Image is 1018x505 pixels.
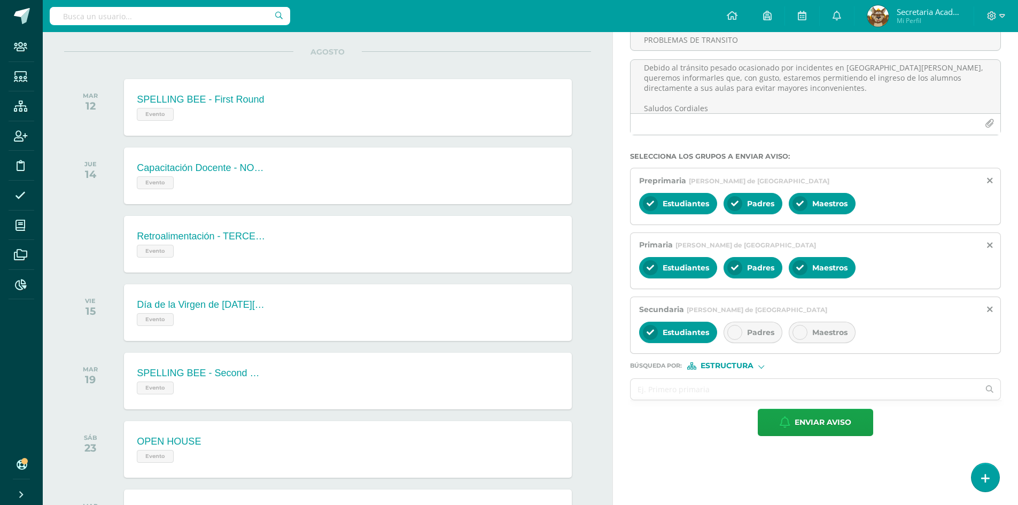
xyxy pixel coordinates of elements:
div: VIE [85,297,96,305]
span: Estructura [701,363,753,369]
span: AGOSTO [293,47,362,57]
div: [object Object] [687,362,767,370]
div: Día de la Virgen de [DATE][PERSON_NAME] - Asueto [137,299,265,310]
span: Maestros [812,199,848,208]
div: Retroalimentación - TERCER BIMESTRE - VIRTUAL [137,231,265,242]
span: Estudiantes [663,328,709,337]
div: SPELLING BEE - First Round [137,94,264,105]
div: 19 [83,373,98,386]
span: Evento [137,176,174,189]
span: Evento [137,108,174,121]
div: JUE [84,160,97,168]
span: Evento [137,450,174,463]
span: Maestros [812,263,848,273]
input: Titulo [631,29,1000,50]
div: SÁB [84,434,97,441]
div: 12 [83,99,98,112]
span: Evento [137,382,174,394]
span: Secretaria Académica [897,6,961,17]
span: Estudiantes [663,263,709,273]
span: Enviar aviso [795,409,851,436]
span: [PERSON_NAME] de [GEOGRAPHIC_DATA] [689,177,829,185]
input: Ej. Primero primaria [631,379,979,400]
span: Secundaria [639,305,684,314]
div: MAR [83,92,98,99]
div: 14 [84,168,97,181]
span: Primaria [639,240,673,250]
span: Padres [747,263,774,273]
div: 23 [84,441,97,454]
div: Capacitación Docente - NO HAY CLASES [137,162,265,174]
div: SPELLING BEE - Second Round [137,368,265,379]
textarea: Buen día, estimados padres de familia: Debido al tránsito pesado ocasionado por incidentes en [GE... [631,60,1000,113]
span: Evento [137,313,174,326]
span: Mi Perfil [897,16,961,25]
span: [PERSON_NAME] de [GEOGRAPHIC_DATA] [687,306,827,314]
span: Maestros [812,328,848,337]
span: Padres [747,199,774,208]
span: Padres [747,328,774,337]
input: Busca un usuario... [50,7,290,25]
button: Enviar aviso [758,409,873,436]
span: Preprimaria [639,176,686,185]
label: Selecciona los grupos a enviar aviso : [630,152,1001,160]
div: OPEN HOUSE [137,436,201,447]
span: [PERSON_NAME] de [GEOGRAPHIC_DATA] [675,241,816,249]
span: Evento [137,245,174,258]
img: d6a28b792dbf0ce41b208e57d9de1635.png [867,5,889,27]
span: Estudiantes [663,199,709,208]
div: 15 [85,305,96,317]
div: MAR [83,366,98,373]
span: Búsqueda por : [630,363,682,369]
